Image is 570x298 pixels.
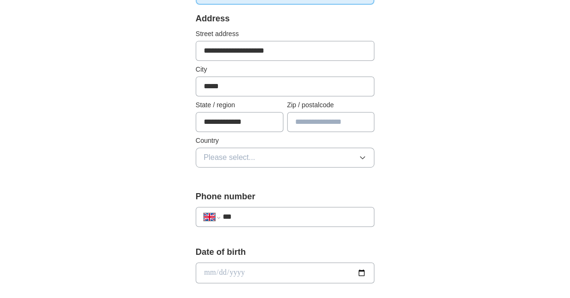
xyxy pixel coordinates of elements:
label: State / region [196,100,283,110]
label: Country [196,136,375,146]
label: Street address [196,29,375,39]
button: Please select... [196,148,375,168]
span: Please select... [204,152,255,163]
label: City [196,65,375,74]
label: Zip / postalcode [287,100,375,110]
div: Address [196,12,375,25]
label: Date of birth [196,246,375,259]
label: Phone number [196,190,375,203]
